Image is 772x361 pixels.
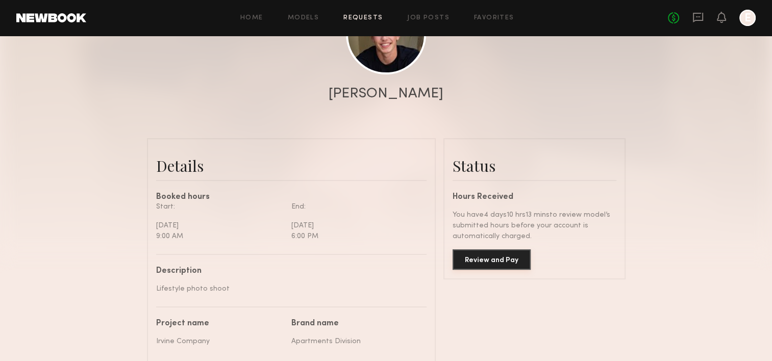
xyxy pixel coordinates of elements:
div: Description [156,267,419,275]
div: Start: [156,201,284,212]
div: [PERSON_NAME] [329,87,443,101]
a: Models [288,15,319,21]
div: Booked hours [156,193,427,201]
div: Status [453,156,616,176]
a: Home [240,15,263,21]
div: [DATE] [156,220,284,231]
a: Job Posts [407,15,450,21]
div: Project name [156,320,284,328]
div: Irvine Company [156,336,284,347]
div: Hours Received [453,193,616,201]
div: Brand name [291,320,419,328]
div: Details [156,156,427,176]
div: Lifestyle photo shoot [156,283,419,294]
div: 9:00 AM [156,231,284,242]
div: Apartments Division [291,336,419,347]
a: Requests [343,15,383,21]
a: E [739,10,756,26]
button: Review and Pay [453,249,531,270]
div: You have 4 days 10 hrs 13 mins to review model’s submitted hours before your account is automatic... [453,210,616,242]
div: End: [291,201,419,212]
div: 6:00 PM [291,231,419,242]
div: [DATE] [291,220,419,231]
a: Favorites [474,15,514,21]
